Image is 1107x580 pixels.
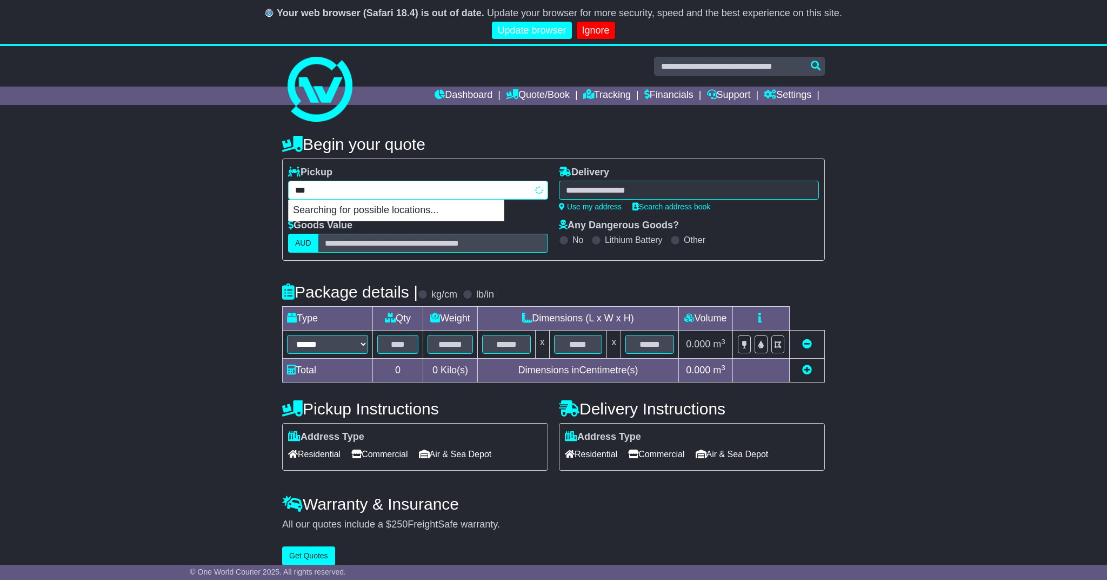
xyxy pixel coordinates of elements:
label: kg/cm [431,289,457,301]
td: 0 [373,359,423,383]
span: 0 [432,365,438,375]
a: Support [707,87,751,105]
td: Dimensions in Centimetre(s) [477,359,678,383]
h4: Delivery Instructions [559,400,825,418]
button: Get Quotes [282,546,335,565]
typeahead: Please provide city [288,181,548,200]
span: © One World Courier 2025. All rights reserved. [190,568,346,576]
a: Dashboard [435,87,492,105]
b: Your web browser (Safari 18.4) is out of date. [277,8,484,18]
span: m [713,365,725,375]
label: Goods Value [288,220,352,232]
a: Quote/Book [506,87,570,105]
a: Settings [764,87,811,105]
span: Commercial [628,446,684,463]
span: Residential [565,446,617,463]
td: Total [283,359,373,383]
td: Weight [423,307,478,331]
span: Residential [288,446,341,463]
td: x [607,331,621,359]
sup: 3 [721,364,725,372]
a: Financials [644,87,693,105]
p: Searching for possible locations... [289,200,504,221]
h4: Begin your quote [282,135,825,153]
span: Air & Sea Depot [419,446,492,463]
label: Address Type [288,431,364,443]
sup: 3 [721,338,725,346]
a: Update browser [492,22,571,39]
span: Commercial [351,446,408,463]
label: Pickup [288,167,332,179]
label: Address Type [565,431,641,443]
label: Other [684,235,705,245]
label: No [572,235,583,245]
a: Remove this item [802,339,812,350]
td: Kilo(s) [423,359,478,383]
a: Ignore [577,22,615,39]
td: Type [283,307,373,331]
h4: Warranty & Insurance [282,495,825,513]
label: lb/in [476,289,494,301]
h4: Pickup Instructions [282,400,548,418]
div: All our quotes include a $ FreightSafe warranty. [282,519,825,531]
span: m [713,339,725,350]
label: Any Dangerous Goods? [559,220,679,232]
span: Update your browser for more security, speed and the best experience on this site. [487,8,842,18]
a: Tracking [583,87,631,105]
span: 0.000 [686,339,710,350]
label: Lithium Battery [605,235,663,245]
label: AUD [288,234,318,253]
a: Search address book [632,202,710,211]
td: Qty [373,307,423,331]
span: 0.000 [686,365,710,375]
td: x [535,331,549,359]
span: 250 [391,519,408,530]
a: Use my address [559,202,622,211]
h4: Package details | [282,283,418,301]
label: Delivery [559,167,609,179]
td: Dimensions (L x W x H) [477,307,678,331]
td: Volume [678,307,732,331]
span: Air & Sea Depot [696,446,769,463]
a: Add new item [802,365,812,375]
